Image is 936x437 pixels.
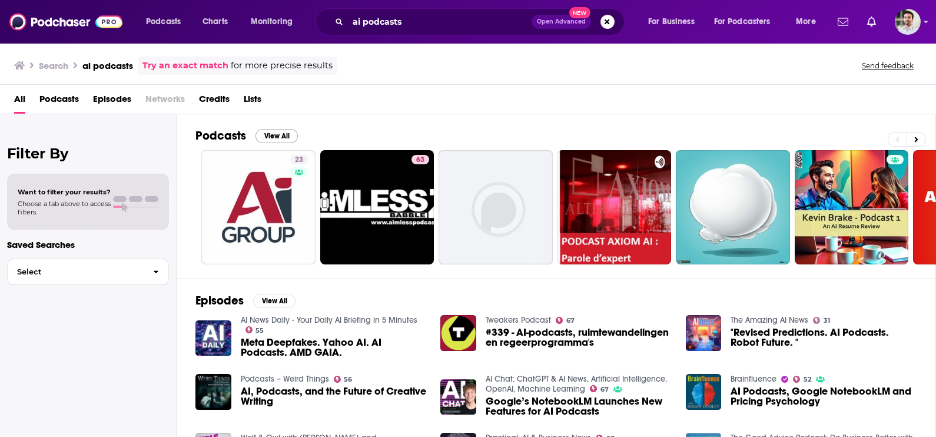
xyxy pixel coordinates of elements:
a: Episodes [93,90,131,114]
a: 55 [245,326,264,333]
span: Logged in as sam_beutlerink [895,9,921,35]
span: Podcasts [146,14,181,30]
img: AI Podcasts, Google NotebookLM and Pricing Psychology [686,374,722,410]
h3: Search [39,60,68,71]
button: View All [253,294,296,308]
img: AI, Podcasts, and the Future of Creative Writing [195,374,231,410]
a: Show notifications dropdown [862,12,881,32]
a: AI Podcasts, Google NotebookLM and Pricing Psychology [731,386,917,406]
a: 31 [813,317,830,324]
button: View All [255,129,298,143]
p: Saved Searches [7,239,169,250]
a: 67 [590,385,609,392]
span: For Business [648,14,695,30]
a: Brainfluence [731,374,776,384]
a: 67 [556,317,575,324]
img: Google’s NotebookLM Launches New Features for AI Podcasts [440,379,476,415]
span: 67 [566,318,575,323]
span: New [569,7,590,18]
img: Podchaser - Follow, Share and Rate Podcasts [9,11,122,33]
a: Tweakers Podcast [486,315,551,325]
img: User Profile [895,9,921,35]
span: Choose a tab above to access filters. [18,200,111,216]
a: 56 [334,376,353,383]
a: "Revised Predictions. AI Podcasts. Robot Future. " [731,327,917,347]
button: Select [7,259,169,285]
a: Try an exact match [142,59,228,72]
button: Show profile menu [895,9,921,35]
span: Monitoring [251,14,293,30]
button: open menu [706,12,788,31]
span: 52 [804,377,811,382]
img: Meta Deepfakes. Yahoo AI. AI Podcasts. AMD GAIA. [195,320,231,356]
a: AI Chat: ChatGPT & AI News, Artificial Intelligence, OpenAI, Machine Learning [486,374,667,394]
button: open menu [788,12,831,31]
button: open menu [138,12,196,31]
span: 67 [600,387,609,392]
h2: Filter By [7,145,169,162]
a: 63 [320,150,434,264]
a: AI News Daily - Your Daily AI Briefing in 5 Minutes [241,315,417,325]
span: Networks [145,90,185,114]
a: Lists [244,90,261,114]
a: 23 [201,150,316,264]
a: 52 [793,376,811,383]
a: 63 [411,155,429,164]
span: Charts [203,14,228,30]
a: Credits [199,90,230,114]
span: Open Advanced [537,19,586,25]
h3: ai podcasts [82,60,133,71]
a: 23 [290,155,308,164]
button: Open AdvancedNew [532,15,591,29]
span: More [796,14,816,30]
span: 31 [824,318,830,323]
span: 23 [295,154,303,166]
img: #339 - AI-podcasts, ruimtewandelingen en regeerprogramma's [440,315,476,351]
a: EpisodesView All [195,293,296,308]
span: Want to filter your results? [18,188,111,196]
span: for more precise results [231,59,333,72]
a: Podcasts – Weird Things [241,374,329,384]
h2: Episodes [195,293,244,308]
button: Send feedback [858,61,917,71]
input: Search podcasts, credits, & more... [348,12,532,31]
h2: Podcasts [195,128,246,143]
a: Podcasts [39,90,79,114]
span: Select [8,268,144,276]
button: open menu [640,12,709,31]
img: "Revised Predictions. AI Podcasts. Robot Future. " [686,315,722,351]
a: The Amazing AI News [731,315,808,325]
span: 56 [344,377,352,382]
a: AI, Podcasts, and the Future of Creative Writing [241,386,427,406]
a: #339 - AI-podcasts, ruimtewandelingen en regeerprogramma's [486,327,672,347]
a: PodcastsView All [195,128,298,143]
button: open menu [243,12,308,31]
span: 55 [255,328,264,333]
a: Google’s NotebookLM Launches New Features for AI Podcasts [486,396,672,416]
a: All [14,90,25,114]
a: Show notifications dropdown [833,12,853,32]
div: Search podcasts, credits, & more... [327,8,636,35]
a: Charts [195,12,235,31]
a: Meta Deepfakes. Yahoo AI. AI Podcasts. AMD GAIA. [241,337,427,357]
span: 63 [416,154,424,166]
span: For Podcasters [714,14,771,30]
